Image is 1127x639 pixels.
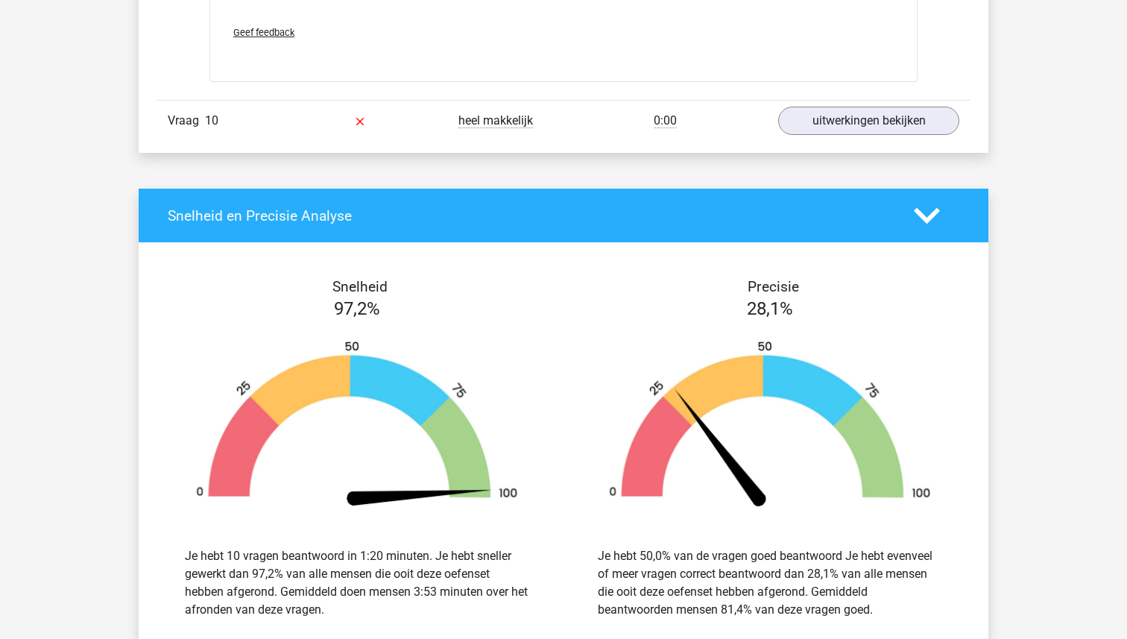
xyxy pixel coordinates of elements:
span: heel makkelijk [458,113,533,128]
h4: Precisie [581,278,965,295]
div: Je hebt 50,0% van de vragen goed beantwoord Je hebt evenveel of meer vragen correct beantwoord da... [598,547,942,619]
span: 0:00 [654,113,677,128]
div: Je hebt 10 vragen beantwoord in 1:20 minuten. Je hebt sneller gewerkt dan 97,2% van alle mensen d... [185,547,529,619]
span: 28,1% [747,298,793,319]
span: Vraag [168,112,205,130]
h4: Snelheid [168,278,552,295]
span: Geef feedback [233,27,294,38]
img: 28.7d4f644ce88e.png [586,340,954,511]
span: 97,2% [334,298,380,319]
h4: Snelheid en Precisie Analyse [168,207,891,224]
span: 10 [205,113,218,128]
a: uitwerkingen bekijken [778,107,959,135]
img: 97.cffe5254236c.png [173,340,541,511]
